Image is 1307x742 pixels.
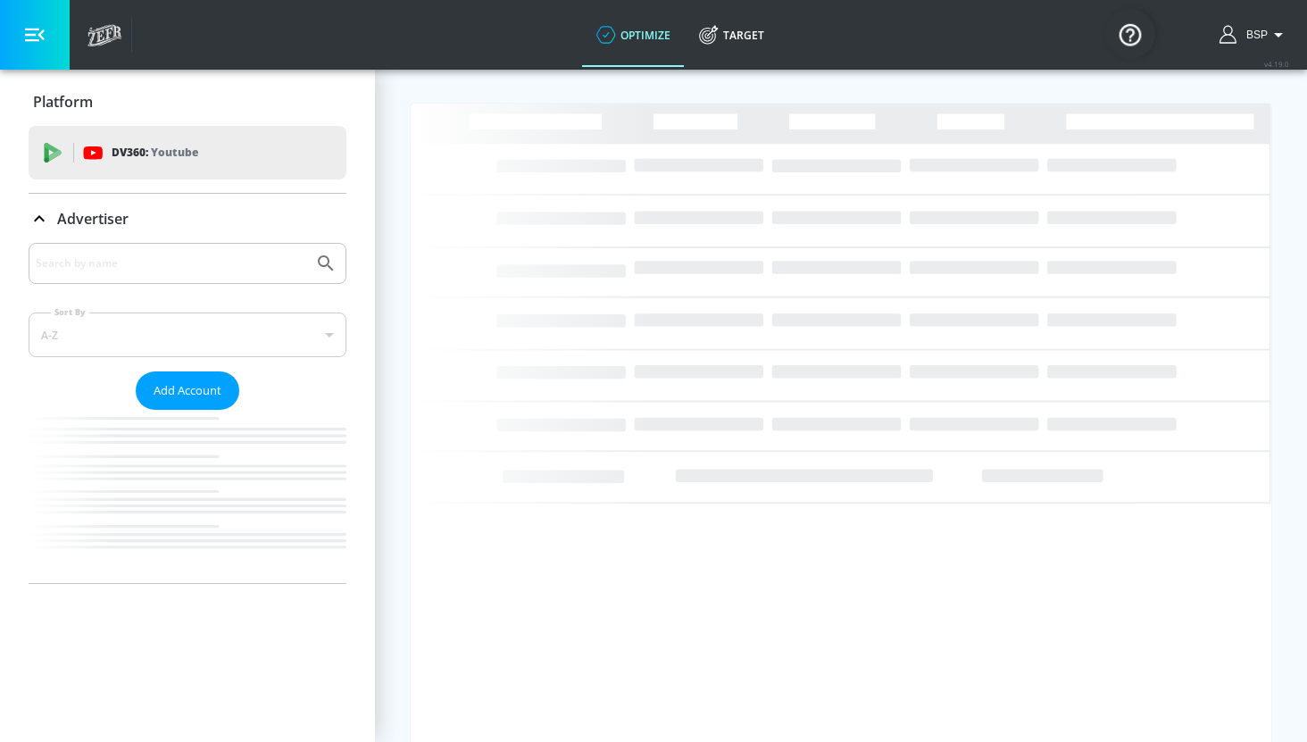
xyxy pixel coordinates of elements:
p: Advertiser [57,209,129,229]
div: DV360: Youtube [29,126,346,179]
span: Add Account [154,380,221,401]
div: Advertiser [29,194,346,244]
span: login as: bsp_linking@zefr.com [1239,29,1268,41]
p: Youtube [151,143,198,162]
div: Platform [29,77,346,127]
a: optimize [582,3,685,67]
p: DV360: [112,143,198,163]
div: A-Z [29,313,346,357]
button: BSP [1220,24,1289,46]
p: Platform [33,92,93,112]
span: v 4.19.0 [1264,59,1289,69]
label: Sort By [51,306,89,318]
button: Add Account [136,371,239,410]
a: Target [685,3,778,67]
nav: list of Advertiser [29,410,346,583]
div: Advertiser [29,243,346,583]
input: Search by name [36,252,306,275]
button: Open Resource Center [1105,9,1155,59]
